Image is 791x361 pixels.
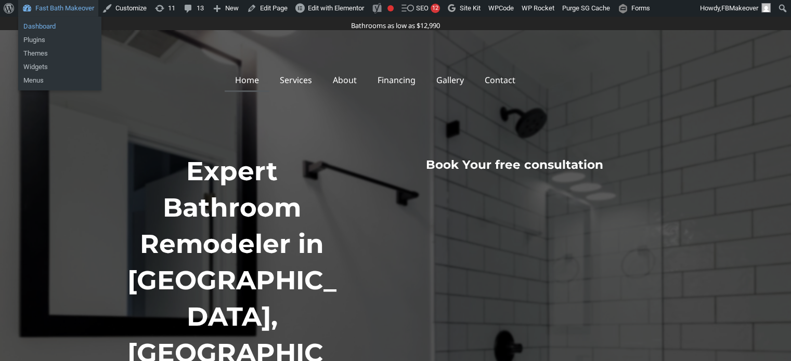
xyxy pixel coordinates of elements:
[322,68,367,92] a: About
[18,17,101,50] ul: Fast Bath Makeover
[387,5,394,11] div: Focus keyphrase not set
[358,157,671,173] h3: Book Your free consultation
[18,44,101,90] ul: Fast Bath Makeover
[426,68,474,92] a: Gallery
[308,4,364,12] span: Edit with Elementor
[269,68,322,92] a: Services
[18,20,101,33] a: Dashboard
[225,68,269,92] a: Home
[460,4,481,12] span: Site Kit
[18,60,101,74] a: Widgets
[18,74,101,87] a: Menus
[18,33,101,47] a: Plugins
[721,4,758,12] span: FBMakeover
[431,4,440,13] div: 12
[474,68,526,92] a: Contact
[367,68,426,92] a: Financing
[18,47,101,60] a: Themes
